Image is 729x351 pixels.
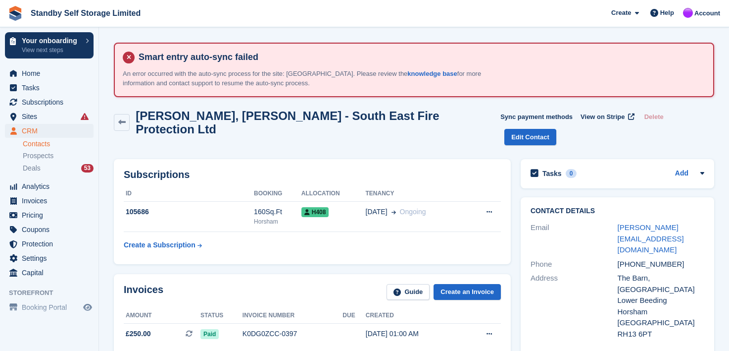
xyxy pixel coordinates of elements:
span: Coupons [22,223,81,236]
div: Address [531,273,618,340]
img: stora-icon-8386f47178a22dfd0bd8f6a31ec36ba5ce8667c1dd55bd0f319d3a0aa187defe.svg [8,6,23,21]
a: menu [5,124,94,138]
span: View on Stripe [581,112,625,122]
th: Due [342,308,365,324]
span: Account [694,8,720,18]
a: menu [5,266,94,280]
button: Sync payment methods [500,109,573,125]
h2: Contact Details [531,207,704,215]
div: [DATE] 01:00 AM [366,329,463,339]
span: Home [22,66,81,80]
th: Created [366,308,463,324]
span: Deals [23,164,41,173]
img: Sue Ford [683,8,693,18]
span: Capital [22,266,81,280]
a: menu [5,81,94,95]
a: Standby Self Storage Limited [27,5,145,21]
a: Add [675,168,688,179]
p: View next steps [22,46,81,55]
span: H408 [301,207,329,217]
th: Tenancy [366,186,467,202]
a: menu [5,237,94,251]
div: Horsham [618,306,705,318]
a: menu [5,110,94,123]
div: Horsham [254,217,301,226]
a: menu [5,251,94,265]
th: Allocation [301,186,366,202]
div: K0DG0ZCC-0397 [243,329,343,339]
span: Sites [22,110,81,123]
th: Amount [124,308,200,324]
a: Create an Invoice [434,284,501,300]
span: Analytics [22,179,81,193]
span: Prospects [23,151,53,161]
span: Pricing [22,208,81,222]
h2: Tasks [542,169,562,178]
th: Booking [254,186,301,202]
div: Email [531,222,618,256]
a: Contacts [23,139,94,149]
span: Ongoing [400,208,426,216]
div: [PHONE_NUMBER] [618,259,705,270]
a: Edit Contact [504,129,556,145]
span: Paid [200,329,219,339]
a: menu [5,194,94,208]
a: Create a Subscription [124,236,202,254]
span: Invoices [22,194,81,208]
th: Status [200,308,243,324]
span: Create [611,8,631,18]
div: 105686 [124,207,254,217]
h2: [PERSON_NAME], [PERSON_NAME] - South East Fire Protection Ltd [136,109,500,136]
a: menu [5,223,94,236]
span: CRM [22,124,81,138]
a: menu [5,66,94,80]
h2: Subscriptions [124,169,501,180]
div: Phone [531,259,618,270]
button: Delete [640,109,668,125]
a: menu [5,95,94,109]
div: RH13 6PT [618,329,705,340]
span: Booking Portal [22,300,81,314]
div: The Barn, [GEOGRAPHIC_DATA] [618,273,705,295]
a: Deals 53 [23,163,94,174]
span: Tasks [22,81,81,95]
a: Preview store [82,301,94,313]
h2: Invoices [124,284,163,300]
a: knowledge base [407,70,457,77]
div: [GEOGRAPHIC_DATA] [618,317,705,329]
a: Guide [387,284,430,300]
span: Storefront [9,288,98,298]
p: An error occurred with the auto-sync process for the site: [GEOGRAPHIC_DATA]. Please review the f... [123,69,494,88]
span: Subscriptions [22,95,81,109]
a: menu [5,179,94,193]
span: Help [660,8,674,18]
span: £250.00 [126,329,151,339]
th: Invoice number [243,308,343,324]
span: Protection [22,237,81,251]
p: Your onboarding [22,37,81,44]
a: [PERSON_NAME][EMAIL_ADDRESS][DOMAIN_NAME] [618,223,684,254]
h4: Smart entry auto-sync failed [135,52,705,63]
span: Settings [22,251,81,265]
a: Prospects [23,151,94,161]
div: 0 [566,169,577,178]
a: View on Stripe [577,109,636,125]
div: Create a Subscription [124,240,195,250]
div: Lower Beeding [618,295,705,306]
a: menu [5,208,94,222]
a: menu [5,300,94,314]
div: 160Sq.Ft [254,207,301,217]
div: 53 [81,164,94,173]
th: ID [124,186,254,202]
span: [DATE] [366,207,388,217]
i: Smart entry sync failures have occurred [81,113,89,120]
a: Your onboarding View next steps [5,32,94,58]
